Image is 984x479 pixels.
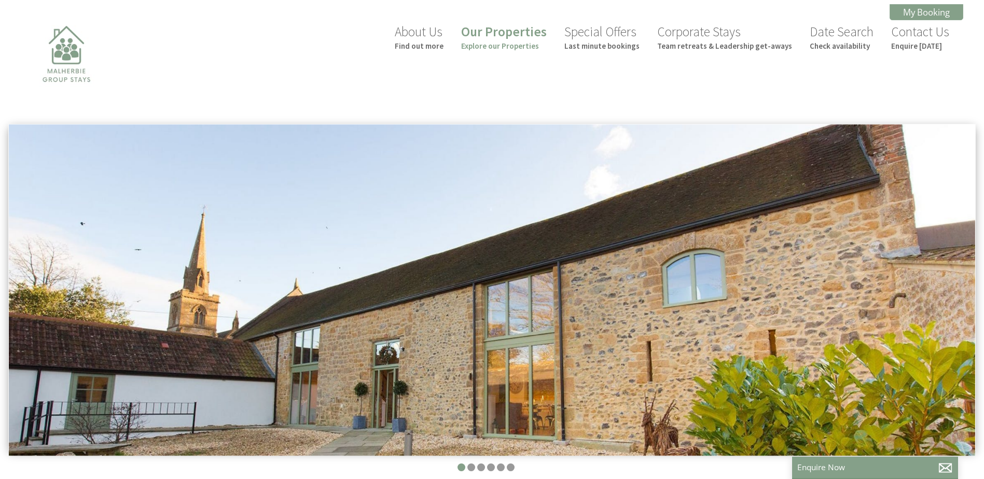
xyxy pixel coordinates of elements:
[461,41,547,51] small: Explore our Properties
[810,41,874,51] small: Check availability
[461,23,547,51] a: Our PropertiesExplore our Properties
[657,41,792,51] small: Team retreats & Leadership get-aways
[395,41,444,51] small: Find out more
[395,23,444,51] a: About UsFind out more
[797,462,953,473] p: Enquire Now
[564,23,640,51] a: Special OffersLast minute bookings
[890,4,963,20] a: My Booking
[810,23,874,51] a: Date SearchCheck availability
[891,41,949,51] small: Enquire [DATE]
[891,23,949,51] a: Contact UsEnquire [DATE]
[564,41,640,51] small: Last minute bookings
[15,19,118,123] img: Malherbie Group Stays
[657,23,792,51] a: Corporate StaysTeam retreats & Leadership get-aways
